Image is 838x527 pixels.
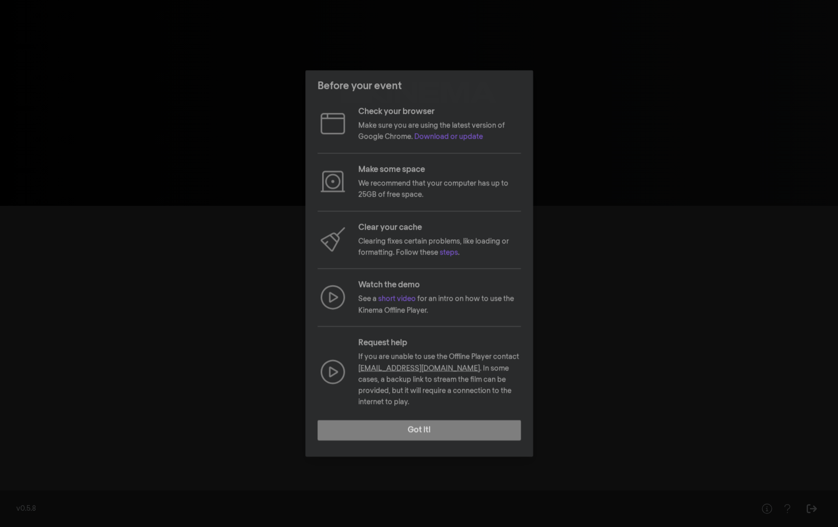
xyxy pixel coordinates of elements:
[358,178,521,201] p: We recommend that your computer has up to 25GB of free space.
[358,293,521,316] p: See a for an intro on how to use the Kinema Offline Player.
[378,295,416,302] a: short video
[305,70,533,102] header: Before your event
[358,222,521,234] p: Clear your cache
[358,164,521,176] p: Make some space
[358,236,521,259] p: Clearing fixes certain problems, like loading or formatting. Follow these .
[439,249,457,256] a: steps
[358,106,521,118] p: Check your browser
[358,337,521,349] p: Request help
[358,351,521,408] p: If you are unable to use the Offline Player contact . In some cases, a backup link to stream the ...
[358,120,521,143] p: Make sure you are using the latest version of Google Chrome.
[414,134,483,141] a: Download or update
[317,420,521,441] button: Got it!
[358,279,521,291] p: Watch the demo
[358,364,480,371] a: [EMAIL_ADDRESS][DOMAIN_NAME]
